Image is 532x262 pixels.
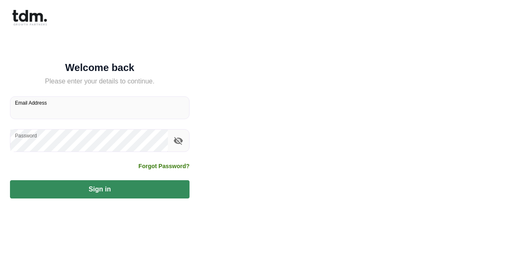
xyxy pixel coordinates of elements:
button: Sign in [10,180,190,198]
a: Forgot Password? [138,162,190,170]
label: Email Address [15,99,47,106]
h5: Welcome back [10,64,190,72]
h5: Please enter your details to continue. [10,76,190,86]
label: Password [15,132,37,139]
button: toggle password visibility [171,134,185,148]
